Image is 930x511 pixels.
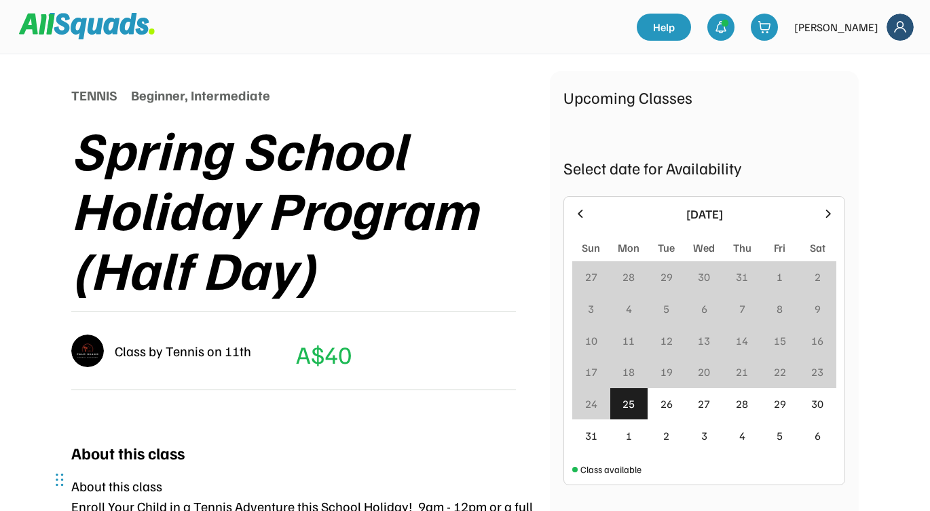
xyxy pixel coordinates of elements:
[887,14,914,41] img: Frame%2018.svg
[661,364,673,380] div: 19
[585,428,597,444] div: 31
[777,428,783,444] div: 5
[698,396,710,412] div: 27
[663,301,669,317] div: 5
[658,240,675,256] div: Tue
[701,301,707,317] div: 6
[777,269,783,285] div: 1
[131,85,270,105] div: Beginner, Intermediate
[582,240,600,256] div: Sun
[661,396,673,412] div: 26
[701,428,707,444] div: 3
[71,440,185,465] div: About this class
[739,301,745,317] div: 7
[815,269,821,285] div: 2
[585,269,597,285] div: 27
[698,364,710,380] div: 20
[698,333,710,349] div: 13
[774,396,786,412] div: 29
[580,462,641,476] div: Class available
[622,269,635,285] div: 28
[585,364,597,380] div: 17
[758,20,771,34] img: shopping-cart-01%20%281%29.svg
[811,364,823,380] div: 23
[71,335,104,367] img: IMG_2979.png
[736,269,748,285] div: 31
[585,333,597,349] div: 10
[663,428,669,444] div: 2
[811,333,823,349] div: 16
[736,333,748,349] div: 14
[698,269,710,285] div: 30
[774,333,786,349] div: 15
[115,341,251,361] div: Class by Tennis on 11th
[739,428,745,444] div: 4
[637,14,691,41] a: Help
[296,336,352,373] div: A$40
[71,85,117,105] div: TENNIS
[618,240,639,256] div: Mon
[661,333,673,349] div: 12
[815,428,821,444] div: 6
[563,85,845,109] div: Upcoming Classes
[733,240,751,256] div: Thu
[810,240,825,256] div: Sat
[693,240,715,256] div: Wed
[19,13,155,39] img: Squad%20Logo.svg
[794,19,878,35] div: [PERSON_NAME]
[563,155,845,180] div: Select date for Availability
[71,119,550,298] div: Spring School Holiday Program (Half Day)
[585,396,597,412] div: 24
[626,428,632,444] div: 1
[622,364,635,380] div: 18
[714,20,728,34] img: bell-03%20%281%29.svg
[774,240,785,256] div: Fri
[622,333,635,349] div: 11
[736,396,748,412] div: 28
[777,301,783,317] div: 8
[774,364,786,380] div: 22
[811,396,823,412] div: 30
[736,364,748,380] div: 21
[626,301,632,317] div: 4
[661,269,673,285] div: 29
[595,205,813,223] div: [DATE]
[622,396,635,412] div: 25
[815,301,821,317] div: 9
[588,301,594,317] div: 3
